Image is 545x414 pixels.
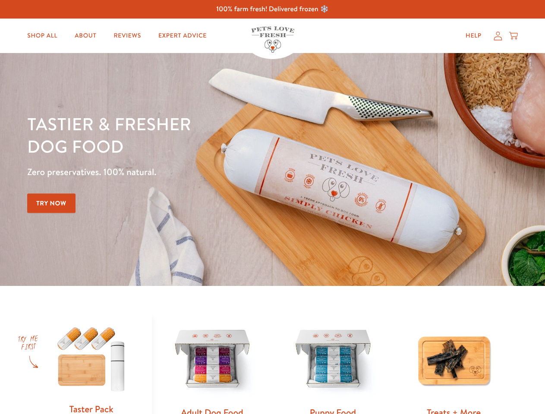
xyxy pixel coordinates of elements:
img: Pets Love Fresh [251,26,294,53]
a: About [68,27,103,44]
p: Zero preservatives. 100% natural. [27,164,354,180]
a: Try Now [27,194,76,213]
a: Shop All [20,27,64,44]
h1: Tastier & fresher dog food [27,113,354,157]
a: Expert Advice [151,27,214,44]
a: Reviews [107,27,148,44]
a: Help [459,27,488,44]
